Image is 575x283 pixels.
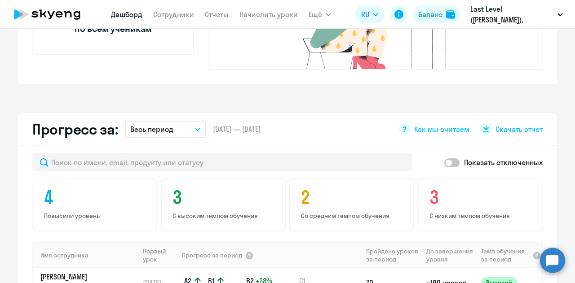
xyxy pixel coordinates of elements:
[44,212,148,220] p: Повысили уровень
[153,10,194,19] a: Сотрудники
[111,10,142,19] a: Дашборд
[363,242,423,268] th: Пройдено уроков за период
[182,251,242,259] span: Прогресс за период
[429,187,534,208] h4: 3
[361,9,369,20] span: RU
[495,124,543,134] span: Скачать отчет
[32,120,118,138] h2: Прогресс за:
[481,247,530,263] span: Темп обучения за период
[205,10,229,19] a: Отчеты
[213,124,261,134] span: [DATE] — [DATE]
[40,272,133,282] p: [PERSON_NAME]
[423,242,477,268] th: До завершения уровня
[301,187,405,208] h4: 2
[44,187,148,208] h4: 4
[130,124,173,135] p: Весь период
[301,212,405,220] p: Со средним темпом обучения
[419,9,442,20] div: Баланс
[139,242,181,268] th: Первый урок
[33,242,139,268] th: Имя сотрудника
[355,5,385,23] button: RU
[172,212,277,220] p: С высоким темпом обучения
[239,10,298,19] a: Начислить уроки
[125,121,206,138] button: Весь период
[466,4,567,25] button: Last Level ([PERSON_NAME]), [PERSON_NAME] СИ, ООО
[32,153,412,171] input: Поиск по имени, email, продукту или статусу
[470,4,554,25] p: Last Level ([PERSON_NAME]), [PERSON_NAME] СИ, ООО
[414,124,469,134] span: Как мы считаем
[309,9,322,20] span: Ещё
[413,5,460,23] button: Балансbalance
[429,212,534,220] p: С низким темпом обучения
[309,5,331,23] button: Ещё
[446,10,455,19] img: balance
[464,157,543,168] p: Показать отключенных
[172,187,277,208] h4: 3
